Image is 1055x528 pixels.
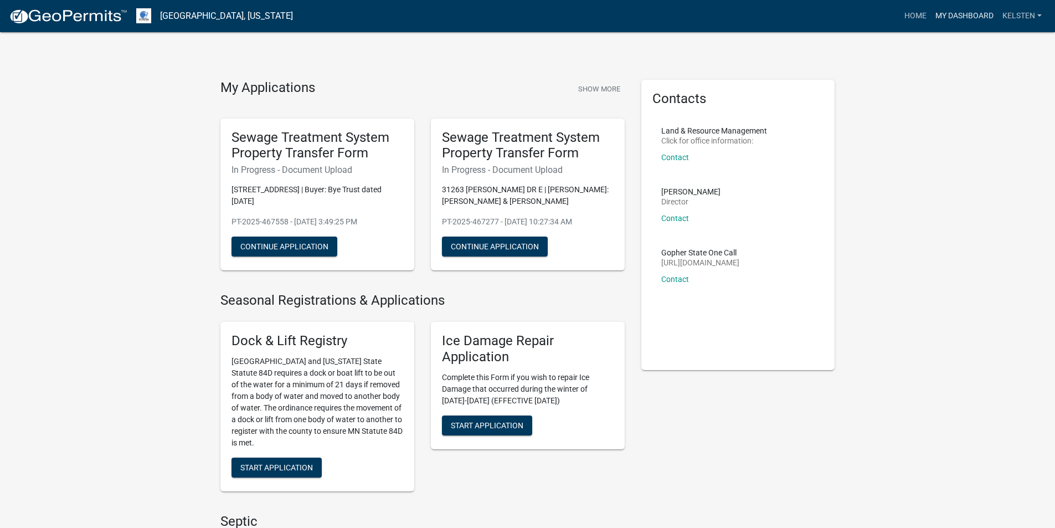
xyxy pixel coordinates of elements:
[231,184,403,207] p: [STREET_ADDRESS] | Buyer: Bye Trust dated [DATE]
[240,463,313,471] span: Start Application
[160,7,293,25] a: [GEOGRAPHIC_DATA], [US_STATE]
[442,130,614,162] h5: Sewage Treatment System Property Transfer Form
[442,165,614,175] h6: In Progress - Document Upload
[451,421,523,429] span: Start Application
[231,356,403,449] p: [GEOGRAPHIC_DATA] and [US_STATE] State Statute 84D requires a dock or boat lift to be out of the ...
[661,249,739,257] p: Gopher State One Call
[231,237,337,257] button: Continue Application
[661,127,767,135] p: Land & Resource Management
[231,333,403,349] h5: Dock & Lift Registry
[231,216,403,228] p: PT-2025-467558 - [DATE] 3:49:25 PM
[231,165,403,175] h6: In Progress - Document Upload
[136,8,151,23] img: Otter Tail County, Minnesota
[661,275,689,284] a: Contact
[442,216,614,228] p: PT-2025-467277 - [DATE] 10:27:34 AM
[574,80,625,98] button: Show More
[231,130,403,162] h5: Sewage Treatment System Property Transfer Form
[998,6,1046,27] a: Kelsten
[442,372,614,407] p: Complete this Form if you wish to repair Ice Damage that occurred during the winter of [DATE]-[DA...
[442,237,548,257] button: Continue Application
[931,6,998,27] a: My Dashboard
[220,293,625,309] h4: Seasonal Registrations & Applications
[661,214,689,223] a: Contact
[220,80,315,96] h4: My Applications
[661,153,689,162] a: Contact
[900,6,931,27] a: Home
[442,184,614,207] p: 31263 [PERSON_NAME] DR E | [PERSON_NAME]: [PERSON_NAME] & [PERSON_NAME]
[661,188,721,196] p: [PERSON_NAME]
[661,137,767,145] p: Click for office information:
[652,91,824,107] h5: Contacts
[442,416,532,435] button: Start Application
[231,458,322,478] button: Start Application
[661,259,739,266] p: [URL][DOMAIN_NAME]
[661,198,721,206] p: Director
[442,333,614,365] h5: Ice Damage Repair Application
